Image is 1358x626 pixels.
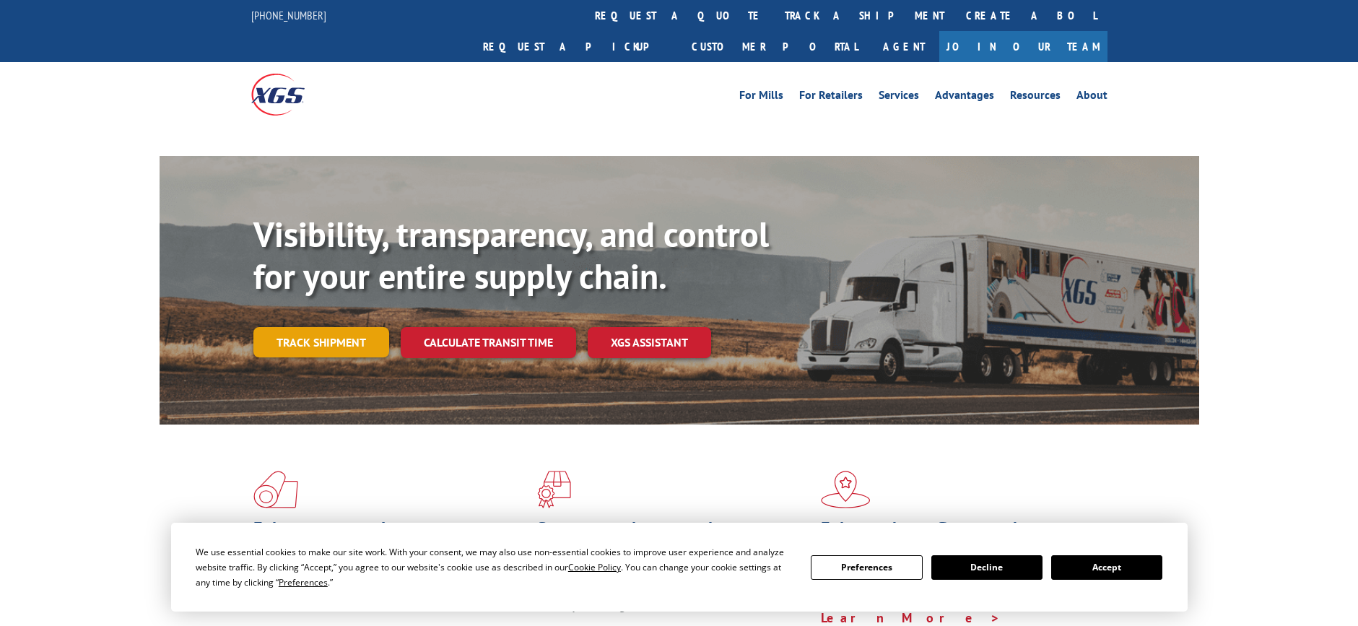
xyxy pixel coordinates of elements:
[935,90,994,105] a: Advantages
[1010,90,1061,105] a: Resources
[939,31,1107,62] a: Join Our Team
[537,471,571,508] img: xgs-icon-focused-on-flooring-red
[196,544,793,590] div: We use essential cookies to make our site work. With your consent, we may also use non-essential ...
[472,31,681,62] a: Request a pickup
[821,609,1001,626] a: Learn More >
[821,471,871,508] img: xgs-icon-flagship-distribution-model-red
[171,523,1188,612] div: Cookie Consent Prompt
[1076,90,1107,105] a: About
[811,555,922,580] button: Preferences
[568,561,621,573] span: Cookie Policy
[253,471,298,508] img: xgs-icon-total-supply-chain-intelligence-red
[253,562,526,613] span: As an industry carrier of choice, XGS has brought innovation and dedication to flooring logistics...
[1051,555,1162,580] button: Accept
[869,31,939,62] a: Agent
[931,555,1043,580] button: Decline
[821,520,1094,562] h1: Flagship Distribution Model
[681,31,869,62] a: Customer Portal
[253,520,526,562] h1: Flooring Logistics Solutions
[799,90,863,105] a: For Retailers
[739,90,783,105] a: For Mills
[879,90,919,105] a: Services
[537,520,810,562] h1: Specialized Freight Experts
[279,576,328,588] span: Preferences
[253,212,769,298] b: Visibility, transparency, and control for your entire supply chain.
[253,327,389,357] a: Track shipment
[401,327,576,358] a: Calculate transit time
[251,8,326,22] a: [PHONE_NUMBER]
[588,327,711,358] a: XGS ASSISTANT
